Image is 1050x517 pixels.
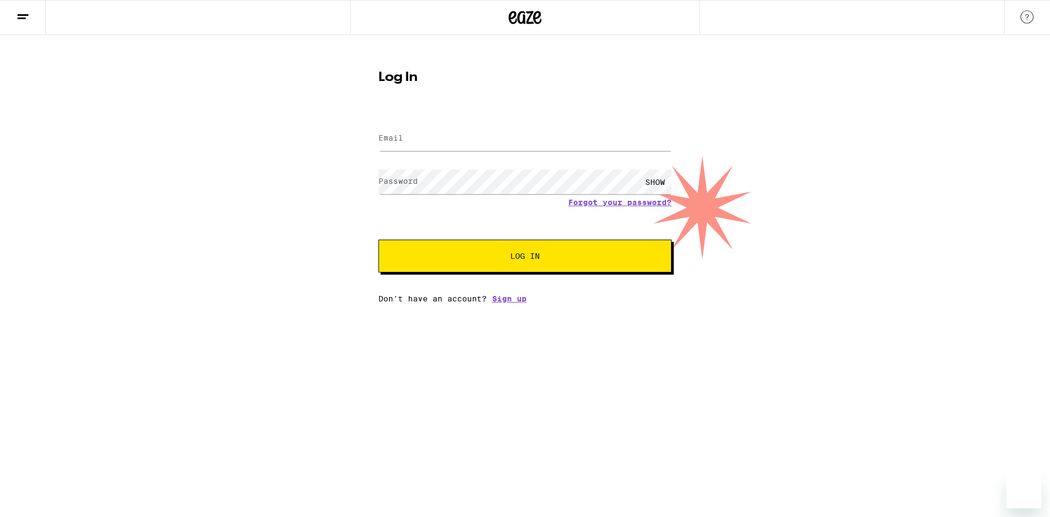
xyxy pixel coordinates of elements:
div: Don't have an account? [378,294,672,303]
button: Log In [378,240,672,272]
iframe: Button to launch messaging window [1006,473,1041,508]
h1: Log In [378,71,672,84]
div: SHOW [639,170,672,194]
span: Log In [510,252,540,260]
a: Forgot your password? [568,198,672,207]
label: Email [378,133,403,142]
a: Sign up [492,294,527,303]
label: Password [378,177,418,185]
input: Email [378,126,672,151]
